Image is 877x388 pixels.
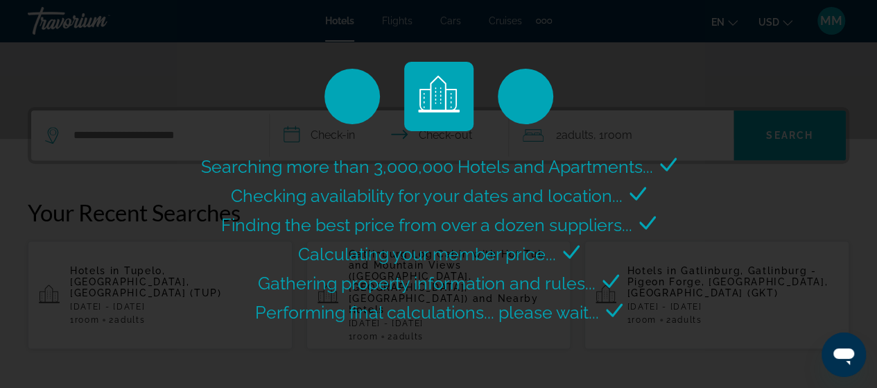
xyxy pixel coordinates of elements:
[221,214,632,235] span: Finding the best price from over a dozen suppliers...
[231,185,623,206] span: Checking availability for your dates and location...
[298,244,556,264] span: Calculating your member price...
[822,332,866,377] iframe: Button to launch messaging window
[258,273,596,294] span: Gathering property information and rules...
[201,156,653,177] span: Searching more than 3,000,000 Hotels and Apartments...
[255,302,599,323] span: Performing final calculations... please wait...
